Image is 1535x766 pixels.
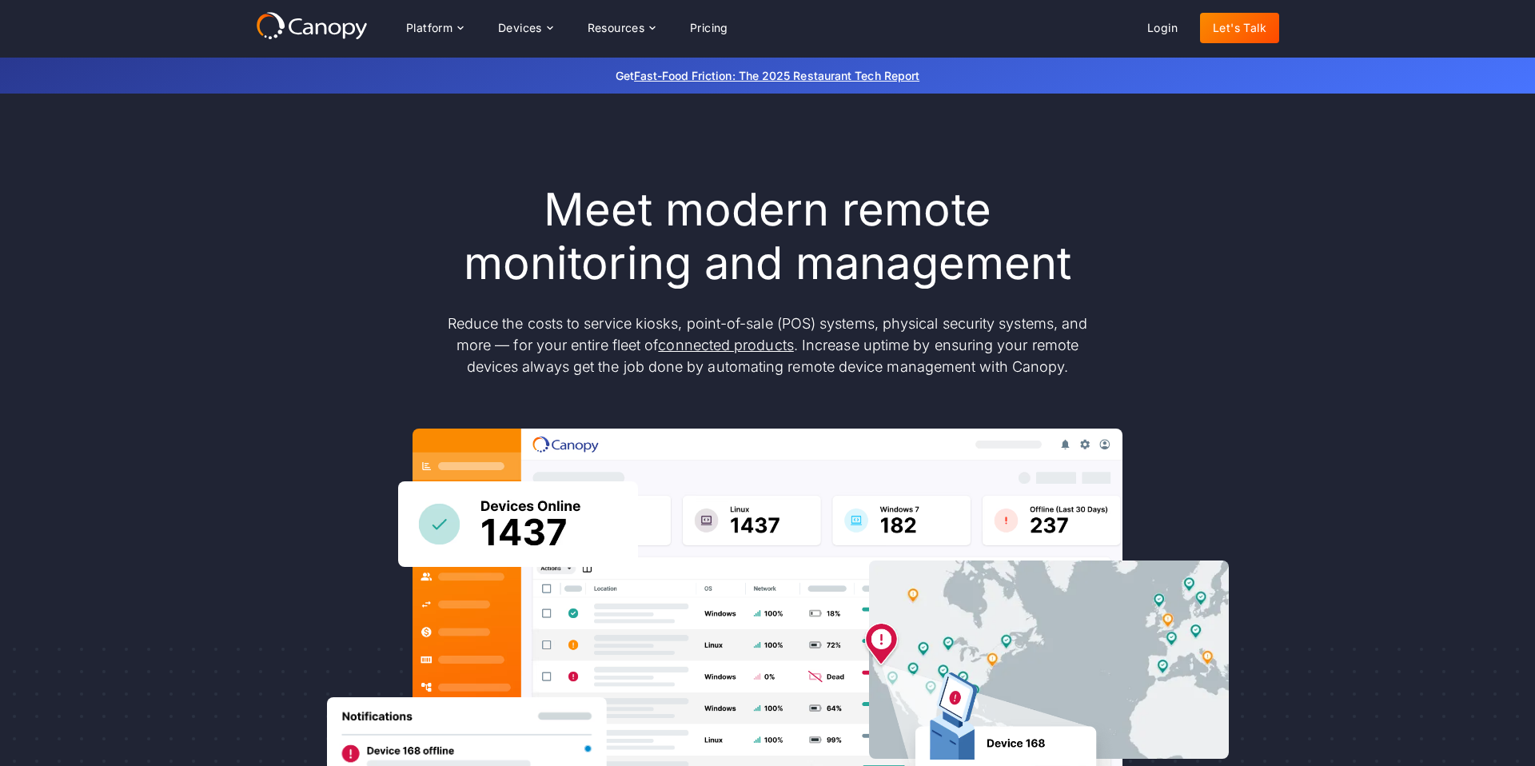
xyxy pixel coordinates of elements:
[432,313,1103,377] p: Reduce the costs to service kiosks, point-of-sale (POS) systems, physical security systems, and m...
[677,13,741,43] a: Pricing
[406,22,453,34] div: Platform
[485,12,565,44] div: Devices
[634,69,919,82] a: Fast-Food Friction: The 2025 Restaurant Tech Report
[498,22,542,34] div: Devices
[575,12,668,44] div: Resources
[398,481,638,567] img: Canopy sees how many devices are online
[658,337,793,353] a: connected products
[1134,13,1190,43] a: Login
[1200,13,1279,43] a: Let's Talk
[432,183,1103,290] h1: Meet modern remote monitoring and management
[393,12,476,44] div: Platform
[376,67,1159,84] p: Get
[588,22,645,34] div: Resources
